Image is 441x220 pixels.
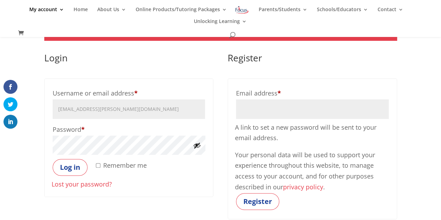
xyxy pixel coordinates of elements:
a: Schools/Educators [317,7,368,19]
p: A link to set a new password will be sent to your email address. [235,122,390,150]
a: Parents/Students [259,7,307,19]
a: Home [74,7,88,19]
a: Unlocking Learning [194,19,247,31]
a: My account [29,7,64,19]
a: About Us [97,7,126,19]
h2: Register [228,53,397,66]
a: Online Products/Tutoring Packages [136,7,227,19]
label: Email address [236,87,389,99]
button: Show password [193,142,201,149]
input: Remember me [96,163,100,168]
label: Password [53,123,205,136]
a: Contact [378,7,403,19]
button: Log in [53,159,88,176]
img: Focus on Learning [235,5,249,15]
a: privacy policy [283,183,323,191]
label: Username or email address [53,87,205,99]
button: Register [236,193,279,210]
a: Lost your password? [52,180,112,188]
span: Remember me [103,161,147,169]
h2: Login [44,53,214,66]
p: Your personal data will be used to support your experience throughout this website, to manage acc... [235,150,390,192]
